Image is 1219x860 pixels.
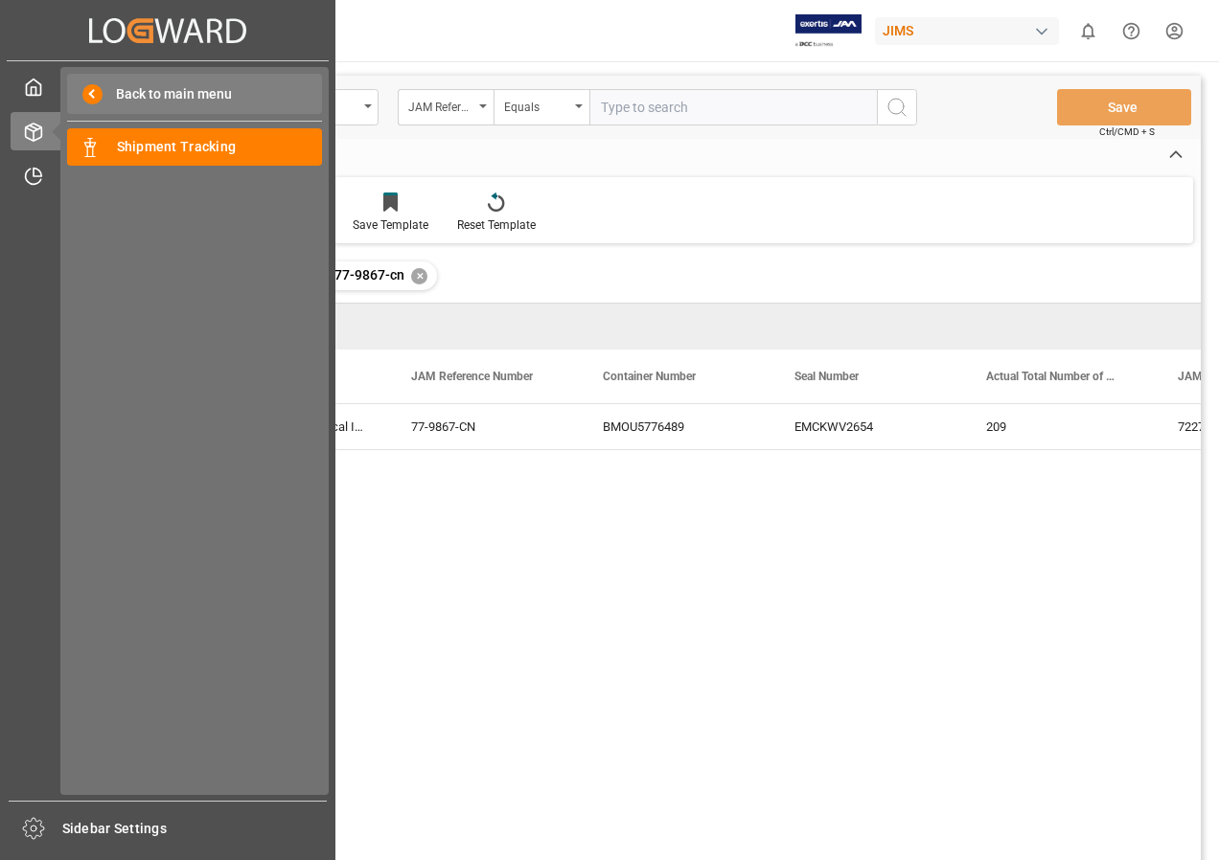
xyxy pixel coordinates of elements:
button: Help Center [1110,10,1153,53]
div: Save Template [353,216,428,234]
div: 209 [963,404,1155,449]
div: Reset Template [457,216,536,234]
img: Exertis%20JAM%20-%20Email%20Logo.jpg_1722504956.jpg [795,14,862,48]
div: JIMS [875,17,1059,45]
button: JIMS [875,12,1067,49]
a: Timeslot Management V2 [11,157,325,194]
span: JAM Reference Number [411,370,533,383]
span: Ctrl/CMD + S [1099,124,1155,139]
button: Save [1057,89,1191,125]
span: Back to main menu [103,84,232,104]
span: Seal Number [794,370,859,383]
input: Type to search [589,89,877,125]
button: open menu [398,89,494,125]
span: Container Number [603,370,696,383]
span: Shipment Tracking [117,137,323,157]
button: show 0 new notifications [1067,10,1110,53]
div: 77-9867-CN [388,404,580,449]
button: open menu [494,89,589,125]
span: 77-9867-cn [334,267,404,283]
div: BMOU5776489 [580,404,771,449]
button: search button [877,89,917,125]
div: EMCKWV2654 [771,404,963,449]
a: My Cockpit [11,68,325,105]
div: ✕ [411,268,427,284]
div: JAM Reference Number [408,94,473,116]
div: Equals [504,94,569,116]
a: Shipment Tracking [67,128,322,166]
span: Sidebar Settings [62,819,328,839]
span: Actual Total Number of Cartons [986,370,1115,383]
